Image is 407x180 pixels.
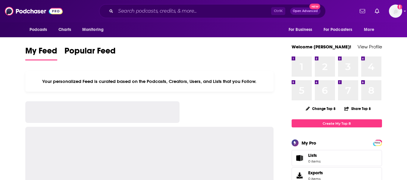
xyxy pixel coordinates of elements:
[308,170,323,175] span: Exports
[292,44,351,50] a: Welcome [PERSON_NAME]!
[344,103,371,114] button: Share Top 8
[294,154,306,162] span: Lists
[82,26,104,34] span: Monitoring
[78,24,111,35] button: open menu
[389,5,402,18] span: Logged in as angelabellBL2024
[271,7,285,15] span: Ctrl K
[58,26,71,34] span: Charts
[364,26,374,34] span: More
[30,26,47,34] span: Podcasts
[302,140,316,146] div: My Pro
[55,24,75,35] a: Charts
[397,5,402,9] svg: Add a profile image
[25,46,57,60] a: My Feed
[289,26,312,34] span: For Business
[308,153,317,158] span: Lists
[284,24,320,35] button: open menu
[360,24,382,35] button: open menu
[309,4,320,9] span: New
[25,24,55,35] button: open menu
[116,6,271,16] input: Search podcasts, credits, & more...
[389,5,402,18] button: Show profile menu
[99,4,326,18] div: Search podcasts, credits, & more...
[358,44,382,50] a: View Profile
[357,6,368,16] a: Show notifications dropdown
[320,24,361,35] button: open menu
[25,71,274,92] div: Your personalized Feed is curated based on the Podcasts, Creators, Users, and Lists that you Follow.
[294,171,306,180] span: Exports
[308,159,321,163] span: 0 items
[324,26,352,34] span: For Podcasters
[5,5,63,17] img: Podchaser - Follow, Share and Rate Podcasts
[64,46,116,60] a: Popular Feed
[389,5,402,18] img: User Profile
[372,6,382,16] a: Show notifications dropdown
[308,153,321,158] span: Lists
[290,8,321,15] button: Open AdvancedNew
[292,150,382,166] a: Lists
[292,119,382,127] a: Create My Top 8
[302,105,340,112] button: Change Top 8
[374,140,381,145] a: PRO
[293,10,318,13] span: Open Advanced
